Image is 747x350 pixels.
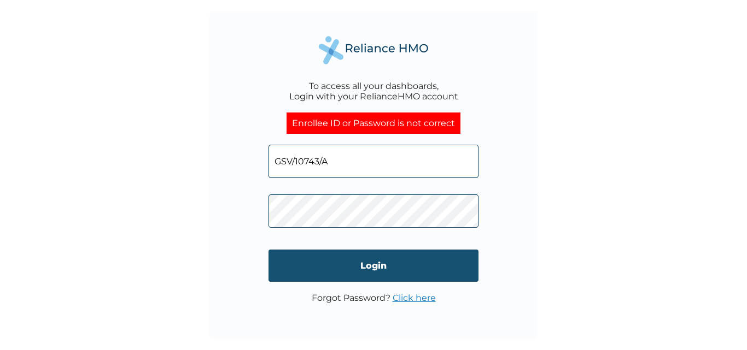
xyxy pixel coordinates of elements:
[289,81,458,102] div: To access all your dashboards, Login with your RelianceHMO account
[269,250,478,282] input: Login
[393,293,436,303] a: Click here
[312,293,436,303] p: Forgot Password?
[319,36,428,64] img: Reliance Health's Logo
[287,112,460,134] div: Enrollee ID or Password is not correct
[269,145,478,178] input: Email address or HMO ID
